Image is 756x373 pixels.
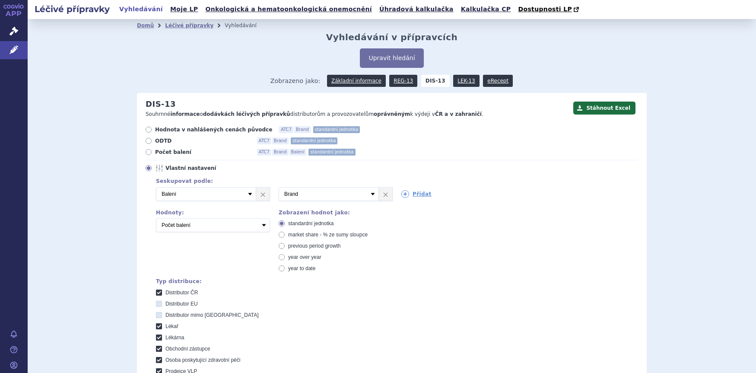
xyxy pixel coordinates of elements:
span: standardní jednotka [291,137,337,144]
span: ODTD [155,137,250,144]
li: Vyhledávání [225,19,268,32]
span: market share - % ze sumy sloupce [288,232,368,238]
h2: Vyhledávání v přípravcích [326,32,458,42]
a: eRecept [483,75,513,87]
a: LEK-13 [453,75,479,87]
a: Přidat [401,190,432,198]
span: year over year [288,254,321,260]
p: Souhrnné o distributorům a provozovatelům k výdeji v . [146,111,569,118]
span: Dostupnosti LP [518,6,572,13]
span: ATC7 [279,126,293,133]
strong: dodávkách léčivých přípravků [203,111,290,117]
h2: DIS-13 [146,99,176,109]
span: Vlastní nastavení [165,165,260,172]
span: ATC7 [257,137,271,144]
button: Stáhnout Excel [573,102,635,115]
a: × [379,188,392,201]
span: Lékárna [165,335,184,341]
strong: ČR a v zahraničí [435,111,482,117]
a: Onkologická a hematoonkologická onemocnění [203,3,375,15]
strong: DIS-13 [421,75,450,87]
span: Distributor ČR [165,290,198,296]
div: Typ distribuce: [156,278,638,284]
a: Léčivé přípravky [165,22,213,29]
span: previous period growth [288,243,340,249]
span: ATC7 [257,149,271,156]
span: Brand [294,126,311,133]
a: × [256,188,270,201]
div: 2 [147,187,638,201]
span: Distributor EU [165,301,198,307]
span: Obchodní zástupce [165,346,210,352]
a: Dostupnosti LP [515,3,583,16]
a: Základní informace [327,75,386,87]
span: Zobrazeno jako: [270,75,321,87]
span: standardní jednotka [288,220,334,226]
a: Domů [137,22,154,29]
div: Hodnoty: [156,210,270,216]
span: standardní jednotka [313,126,360,133]
h2: Léčivé přípravky [28,3,117,15]
a: Vyhledávání [117,3,165,15]
span: Balení [289,149,306,156]
span: Brand [272,137,289,144]
span: Hodnota v nahlášených cenách původce [155,126,272,133]
span: Lékař [165,323,178,329]
span: Distributor mimo [GEOGRAPHIC_DATA] [165,312,259,318]
button: Upravit hledání [360,48,423,68]
a: REG-13 [389,75,417,87]
div: Zobrazení hodnot jako: [279,210,393,216]
span: Osoba poskytující zdravotní péči [165,357,240,363]
strong: oprávněným [374,111,410,117]
span: standardní jednotka [308,149,355,156]
a: Kalkulačka CP [458,3,514,15]
span: year to date [288,265,315,271]
a: Úhradová kalkulačka [377,3,456,15]
strong: informace [171,111,200,117]
a: Moje LP [168,3,200,15]
span: Brand [272,149,289,156]
span: Počet balení [155,149,250,156]
div: Seskupovat podle: [147,178,638,184]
